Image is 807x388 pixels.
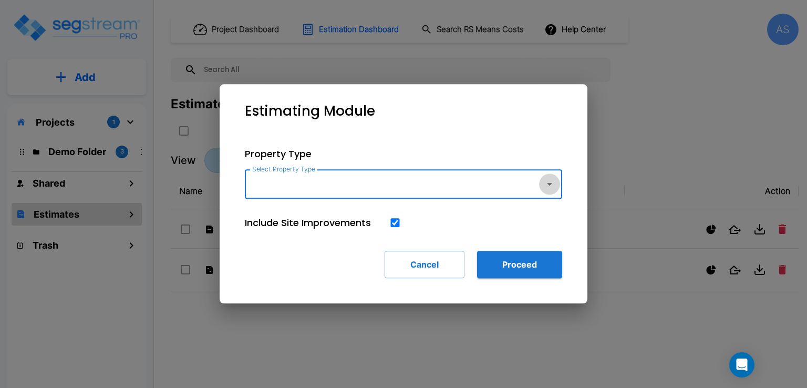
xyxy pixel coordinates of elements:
[729,352,754,377] div: Open Intercom Messenger
[245,216,371,230] p: Include Site Improvements
[477,251,562,278] button: Proceed
[252,165,315,173] label: Select Property Type
[245,101,375,121] p: Estimating Module
[245,147,562,161] p: Property Type
[385,251,464,278] button: Cancel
